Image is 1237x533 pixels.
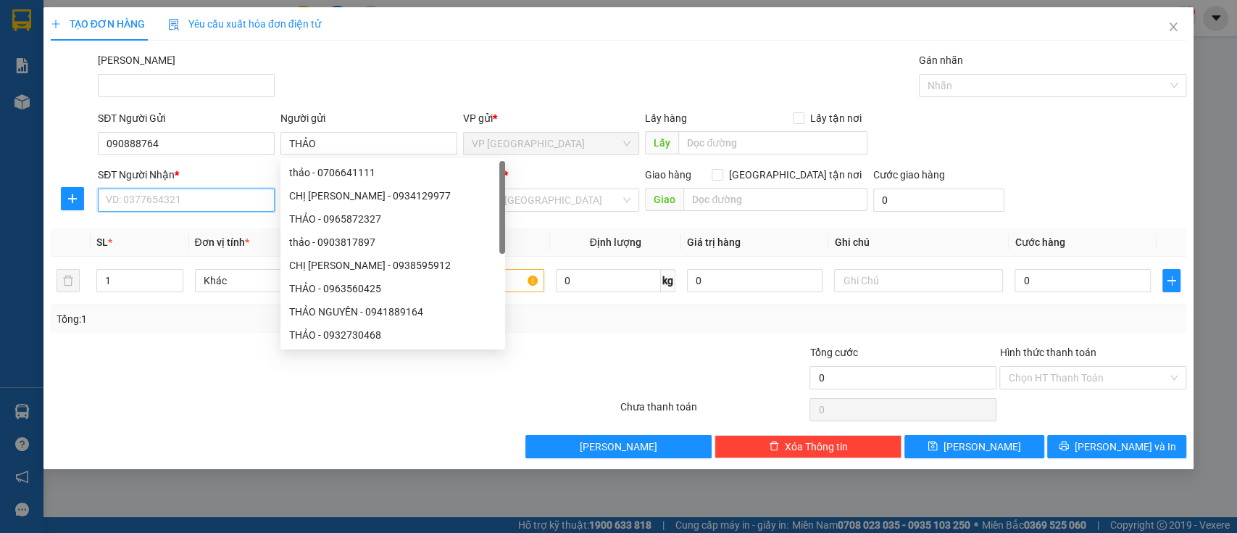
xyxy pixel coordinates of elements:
[619,399,809,424] div: Chưa thanh toán
[289,234,496,250] div: thảo - 0903817897
[98,110,275,126] div: SĐT Người Gửi
[645,188,683,211] span: Giao
[280,277,505,300] div: THẢO - 0963560425
[590,236,641,248] span: Định lượng
[645,169,691,181] span: Giao hàng
[873,189,1004,212] input: Cước giao hàng
[7,7,210,62] li: Nam Hải Limousine
[687,269,823,292] input: 0
[463,110,640,126] div: VP gửi
[100,78,193,126] li: VP VP [PERSON_NAME] Lão
[204,270,355,292] span: Khác
[280,207,505,231] div: THẢO - 0965872327
[289,165,496,181] div: thảo - 0706641111
[472,133,631,154] span: VP chợ Mũi Né
[289,211,496,227] div: THẢO - 0965872327
[525,435,712,458] button: [PERSON_NAME]
[7,7,58,58] img: logo.jpg
[168,18,321,30] span: Yêu cầu xuất hóa đơn điện tử
[645,112,687,124] span: Lấy hàng
[98,167,275,183] div: SĐT Người Nhận
[1075,439,1176,455] span: [PERSON_NAME] và In
[687,236,741,248] span: Giá trị hàng
[280,184,505,207] div: CHỊ THẢO - 0934129977
[715,435,901,458] button: deleteXóa Thông tin
[785,439,848,455] span: Xóa Thông tin
[1167,21,1179,33] span: close
[98,74,275,97] input: Mã ĐH
[683,188,867,211] input: Dọc đường
[289,257,496,273] div: CHỊ [PERSON_NAME] - 0938595912
[168,19,180,30] img: icon
[1015,236,1065,248] span: Cước hàng
[904,435,1044,458] button: save[PERSON_NAME]
[678,131,867,154] input: Dọc đường
[7,97,17,107] span: environment
[804,110,867,126] span: Lấy tận nơi
[645,131,678,154] span: Lấy
[1162,269,1180,292] button: plus
[828,228,1009,257] th: Ghi chú
[61,187,84,210] button: plus
[7,78,100,94] li: VP VP chợ Mũi Né
[280,254,505,277] div: CHỊ THANH THẢO - 0938595912
[62,193,83,204] span: plus
[999,347,1096,358] label: Hình thức thanh toán
[57,311,478,327] div: Tổng: 1
[289,327,496,343] div: THẢO - 0932730468
[769,441,779,453] span: delete
[661,269,675,292] span: kg
[289,304,496,320] div: THẢO NGUYÊN - 0941889164
[1153,7,1194,48] button: Close
[280,300,505,323] div: THẢO NGUYÊN - 0941889164
[1047,435,1186,458] button: printer[PERSON_NAME] và In
[1163,275,1180,286] span: plus
[928,441,938,453] span: save
[809,347,857,358] span: Tổng cước
[280,231,505,254] div: thảo - 0903817897
[289,188,496,204] div: CHỊ [PERSON_NAME] - 0934129977
[1059,441,1069,453] span: printer
[280,110,457,126] div: Người gửi
[280,323,505,347] div: THẢO - 0932730468
[289,281,496,297] div: THẢO - 0963560425
[280,161,505,184] div: thảo - 0706641111
[98,54,175,66] label: Mã ĐH
[873,169,945,181] label: Cước giao hàng
[919,54,963,66] label: Gán nhãn
[834,269,1003,292] input: Ghi Chú
[57,269,80,292] button: delete
[580,439,657,455] span: [PERSON_NAME]
[51,19,61,29] span: plus
[944,439,1021,455] span: [PERSON_NAME]
[96,236,108,248] span: SL
[723,167,867,183] span: [GEOGRAPHIC_DATA] tận nơi
[51,18,145,30] span: TẠO ĐƠN HÀNG
[195,236,249,248] span: Đơn vị tính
